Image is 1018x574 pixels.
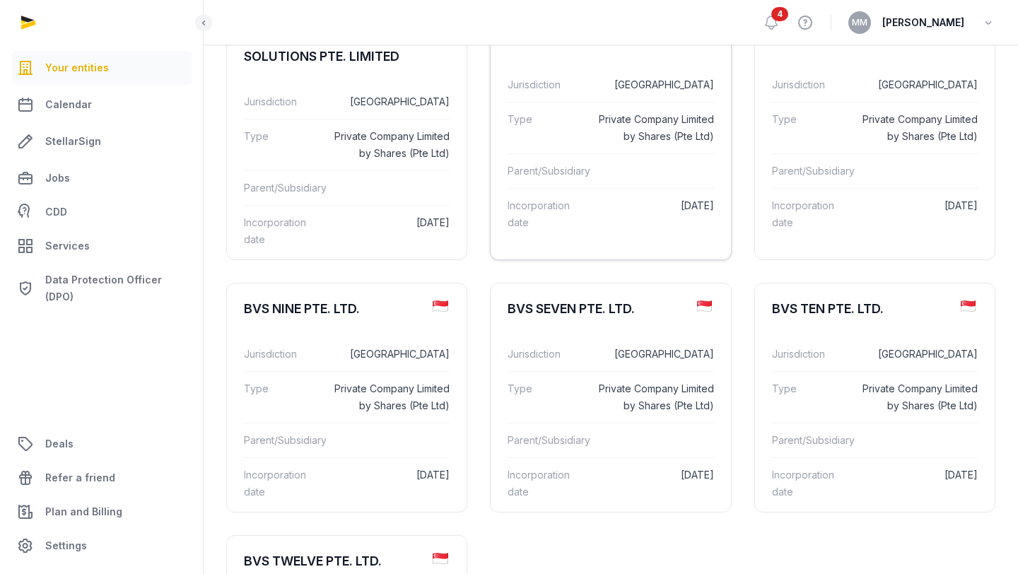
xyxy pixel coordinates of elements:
[227,14,467,268] a: BEYONDMARKETING SOLUTIONS PTE. LIMITEDJurisdiction[GEOGRAPHIC_DATA]TypePrivate Company Limited by...
[861,197,978,231] dd: [DATE]
[333,346,450,363] dd: [GEOGRAPHIC_DATA]
[45,469,115,486] span: Refer a friend
[244,380,322,414] dt: Type
[861,111,978,145] dd: Private Company Limited by Shares (Pte Ltd)
[772,432,855,449] dt: Parent/Subsidiary
[45,170,70,187] span: Jobs
[947,506,1018,574] iframe: Chat Widget
[772,163,855,180] dt: Parent/Subsidiary
[333,93,450,110] dd: [GEOGRAPHIC_DATA]
[508,111,585,145] dt: Type
[244,31,421,65] div: BEYONDMARKETING SOLUTIONS PTE. LIMITED
[697,300,712,312] img: sg.png
[755,14,995,251] a: BVS ELEVEN PTE. LTD.Jurisdiction[GEOGRAPHIC_DATA]TypePrivate Company Limited by Shares (Pte Ltd)P...
[491,283,730,520] a: BVS SEVEN PTE. LTD.Jurisdiction[GEOGRAPHIC_DATA]TypePrivate Company Limited by Shares (Pte Ltd)Pa...
[45,271,186,305] span: Data Protection Officer (DPO)
[508,197,585,231] dt: Incorporation date
[45,238,90,254] span: Services
[45,133,101,150] span: StellarSign
[961,300,976,312] img: sg.png
[882,14,964,31] span: [PERSON_NAME]
[597,197,713,231] dd: [DATE]
[491,14,730,251] a: BVS EIGHT PTE. LTD.Jurisdiction[GEOGRAPHIC_DATA]TypePrivate Company Limited by Shares (Pte Ltd)Pa...
[772,111,850,145] dt: Type
[11,88,192,122] a: Calendar
[333,214,450,248] dd: [DATE]
[333,380,450,414] dd: Private Company Limited by Shares (Pte Ltd)
[244,467,322,500] dt: Incorporation date
[244,93,322,110] dt: Jurisdiction
[597,111,713,145] dd: Private Company Limited by Shares (Pte Ltd)
[45,435,74,452] span: Deals
[508,76,585,93] dt: Jurisdiction
[333,128,450,162] dd: Private Company Limited by Shares (Pte Ltd)
[45,96,92,113] span: Calendar
[772,346,850,363] dt: Jurisdiction
[852,18,867,27] span: MM
[861,346,978,363] dd: [GEOGRAPHIC_DATA]
[11,161,192,195] a: Jobs
[861,467,978,500] dd: [DATE]
[45,537,87,554] span: Settings
[244,128,322,162] dt: Type
[244,346,322,363] dt: Jurisdiction
[45,59,109,76] span: Your entities
[11,427,192,461] a: Deals
[11,198,192,226] a: CDD
[508,432,590,449] dt: Parent/Subsidiary
[45,503,122,520] span: Plan and Billing
[508,380,585,414] dt: Type
[244,553,382,570] div: BVS TWELVE PTE. LTD.
[244,214,322,248] dt: Incorporation date
[11,529,192,563] a: Settings
[861,380,978,414] dd: Private Company Limited by Shares (Pte Ltd)
[772,76,850,93] dt: Jurisdiction
[597,467,713,500] dd: [DATE]
[11,495,192,529] a: Plan and Billing
[244,180,327,197] dt: Parent/Subsidiary
[848,11,871,34] button: MM
[508,346,585,363] dt: Jurisdiction
[244,432,327,449] dt: Parent/Subsidiary
[227,283,467,520] a: BVS NINE PTE. LTD.Jurisdiction[GEOGRAPHIC_DATA]TypePrivate Company Limited by Shares (Pte Ltd)Par...
[11,124,192,158] a: StellarSign
[508,163,590,180] dt: Parent/Subsidiary
[508,300,635,317] div: BVS SEVEN PTE. LTD.
[771,7,788,21] span: 4
[333,467,450,500] dd: [DATE]
[11,461,192,495] a: Refer a friend
[508,467,585,500] dt: Incorporation date
[11,51,192,85] a: Your entities
[433,300,447,312] img: sg.png
[433,553,447,564] img: sg.png
[597,76,713,93] dd: [GEOGRAPHIC_DATA]
[45,204,67,221] span: CDD
[772,300,884,317] div: BVS TEN PTE. LTD.
[755,283,995,520] a: BVS TEN PTE. LTD.Jurisdiction[GEOGRAPHIC_DATA]TypePrivate Company Limited by Shares (Pte Ltd)Pare...
[861,76,978,93] dd: [GEOGRAPHIC_DATA]
[772,467,850,500] dt: Incorporation date
[597,380,713,414] dd: Private Company Limited by Shares (Pte Ltd)
[597,346,713,363] dd: [GEOGRAPHIC_DATA]
[244,300,360,317] div: BVS NINE PTE. LTD.
[11,266,192,311] a: Data Protection Officer (DPO)
[772,197,850,231] dt: Incorporation date
[772,380,850,414] dt: Type
[11,229,192,263] a: Services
